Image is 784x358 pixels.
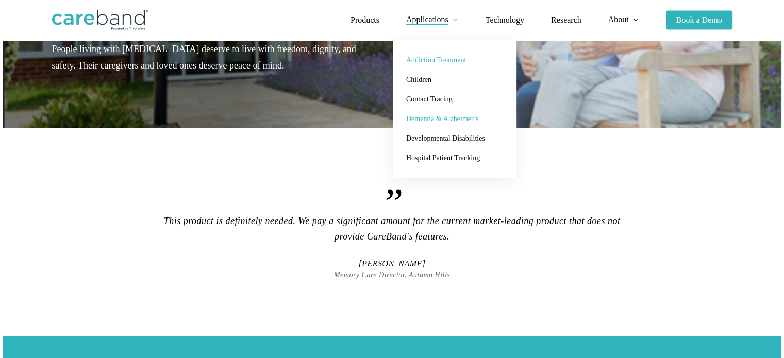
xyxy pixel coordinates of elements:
a: Developmental Disabilities [403,129,506,148]
a: Products [351,16,379,24]
a: Book a Demo [666,16,732,24]
span: Developmental Disabilities [406,134,485,142]
a: Dementia & Alzheimer’s [403,109,506,129]
span: About [608,15,629,24]
span: [PERSON_NAME] [334,258,450,269]
span: Research [551,15,581,24]
span: Contact Tracing [406,95,453,103]
span: Technology [486,15,524,24]
span: Book a Demo [676,15,722,24]
a: Technology [486,16,524,24]
a: About [608,15,639,24]
span: Products [351,15,379,24]
a: Hospital Patient Tracking [403,148,506,168]
span: Children [406,76,431,83]
a: Applications [406,15,459,24]
a: Addiction Treatment [403,50,506,70]
span: Applications [406,15,448,24]
span: Addiction Treatment [406,56,466,64]
a: Research [551,16,581,24]
p: People living with [MEDICAL_DATA] deserve to live with freedom, dignity, and safety. Their caregi... [52,41,382,88]
p: This product is definitely needed. We pay a significant amount for the current market-leading pro... [148,182,636,258]
span: Hospital Patient Tracking [406,154,480,162]
span: Dementia & Alzheimer’s [406,115,478,123]
span: ” [148,182,636,224]
span: Memory Care Director, Autumn Hills [334,269,450,281]
a: Children [403,70,506,90]
a: Contact Tracing [403,90,506,109]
